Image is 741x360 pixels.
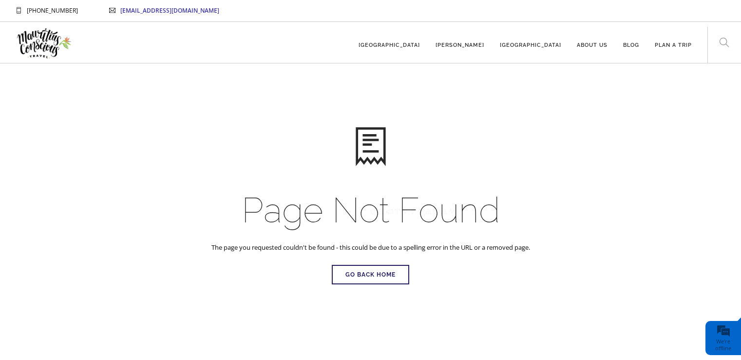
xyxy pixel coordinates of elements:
[708,338,739,352] div: We're offline
[655,27,692,63] div: PLAN A TRIP
[27,6,78,15] span: [PHONE_NUMBER]
[623,27,639,54] a: Blog
[120,6,219,15] a: [EMAIL_ADDRESS][DOMAIN_NAME]
[500,27,561,54] a: [GEOGRAPHIC_DATA]
[577,27,608,54] a: About us
[140,191,601,230] h1: Page Not Found
[16,25,73,61] img: Mauritius Conscious Travel
[655,27,692,54] a: PLAN A TRIP
[140,241,601,253] p: The page you requested couldn't be found - this could be due to a spelling error in the URL or a ...
[436,27,484,54] a: [PERSON_NAME]
[332,265,409,284] a: Go Back Home
[359,27,420,54] a: [GEOGRAPHIC_DATA]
